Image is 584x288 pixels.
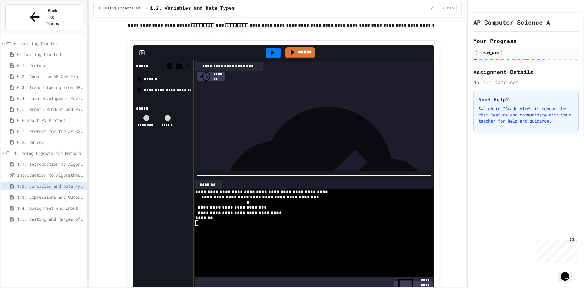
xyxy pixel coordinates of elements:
span: 0.8. Survey [17,139,84,145]
span: 0.1. Preface [17,62,84,69]
span: 0. Getting Started [17,51,84,58]
h3: Need Help? [478,96,573,103]
span: / [145,6,148,11]
span: 0.2. About the AP CSA Exam [17,73,84,80]
iframe: chat widget [558,264,578,282]
span: Introduction to Algorithms, Programming, and Compilers [17,172,84,178]
span: 1.5. Casting and Ranges of Values [17,216,84,222]
button: Back to Teams [5,4,82,30]
span: 60 [437,6,447,11]
span: 1. Using Objects and Methods [14,150,84,156]
span: 1.2. Variables and Data Types [17,183,84,189]
h1: AP Computer Science A [473,18,550,27]
span: 1.2. Variables and Data Types [150,5,235,12]
span: 0.3. Transitioning from AP CSP to AP CSA [17,84,84,91]
span: Back to Teams [45,8,60,27]
span: 0.6 Short PD Pretest [17,117,84,123]
p: Switch to "Grade View" to access the chat feature and communicate with your teacher for help and ... [478,106,573,124]
span: 0.5. Growth Mindset and Pair Programming [17,106,84,112]
h2: Your Progress [473,37,579,45]
span: 0.7. Pretest for the AP CSA Exam [17,128,84,134]
span: 1. Using Objects and Methods [99,6,143,11]
div: [PERSON_NAME] [475,50,577,55]
span: 0: Getting Started [14,40,84,47]
span: 1.4. Assignment and Input [17,205,84,211]
h2: Assignment Details [473,68,579,76]
div: Chat with us now!Close [2,2,42,39]
span: 1.3. Expressions and Output [New] [17,194,84,200]
span: min [447,6,454,11]
span: 1.1. Introduction to Algorithms, Programming, and Compilers [17,161,84,167]
span: 0.4. Java Development Environments [17,95,84,101]
iframe: chat widget [534,237,578,263]
div: No due date set [473,79,579,86]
